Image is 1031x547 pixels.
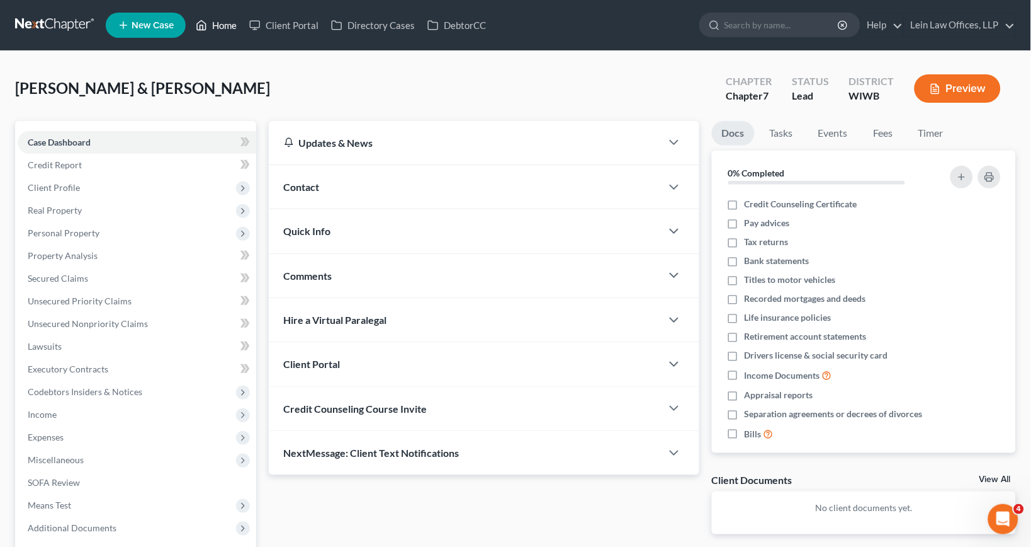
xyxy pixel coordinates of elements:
[745,292,866,305] span: Recorded mortgages and deeds
[28,341,62,352] span: Lawsuits
[18,313,256,335] a: Unsecured Nonpriority Claims
[28,386,142,397] span: Codebtors Insiders & Notices
[28,137,91,147] span: Case Dashboard
[728,168,785,178] strong: 0% Completed
[904,14,1015,37] a: Lein Law Offices, LLP
[284,447,459,459] span: NextMessage: Client Text Notifications
[745,311,831,324] span: Life insurance policies
[284,225,331,237] span: Quick Info
[861,14,903,37] a: Help
[284,270,332,282] span: Comments
[863,121,903,146] a: Fees
[712,121,755,146] a: Docs
[421,14,492,37] a: DebtorCC
[745,330,867,343] span: Retirement account statements
[849,89,894,103] div: WIWB
[726,74,772,89] div: Chapter
[325,14,421,37] a: Directory Cases
[760,121,803,146] a: Tasks
[988,504,1018,534] iframe: Intercom live chat
[808,121,858,146] a: Events
[745,255,809,267] span: Bank statements
[28,273,88,284] span: Secured Claims
[189,14,243,37] a: Home
[28,454,84,465] span: Miscellaneous
[915,74,1001,103] button: Preview
[726,89,772,103] div: Chapter
[18,267,256,290] a: Secured Claims
[15,79,270,97] span: [PERSON_NAME] & [PERSON_NAME]
[28,205,82,216] span: Real Property
[28,522,116,533] span: Additional Documents
[28,250,98,261] span: Property Analysis
[792,89,829,103] div: Lead
[745,389,813,401] span: Appraisal reports
[28,182,80,193] span: Client Profile
[722,502,1006,514] p: No client documents yet.
[745,273,836,286] span: Titles to motor vehicles
[792,74,829,89] div: Status
[18,358,256,381] a: Executory Contracts
[745,408,923,420] span: Separation agreements or decrees of divorces
[18,245,256,267] a: Property Analysis
[284,314,387,326] span: Hire a Virtual Paralegal
[284,403,427,415] span: Credit Counseling Course Invite
[28,432,64,442] span: Expenses
[28,477,80,488] span: SOFA Review
[979,475,1011,484] a: View All
[243,14,325,37] a: Client Portal
[849,74,894,89] div: District
[28,296,132,306] span: Unsecured Priority Claims
[745,236,789,248] span: Tax returns
[745,349,888,362] span: Drivers license & social security card
[28,159,82,170] span: Credit Report
[28,500,71,510] span: Means Test
[284,358,341,370] span: Client Portal
[745,198,857,210] span: Credit Counseling Certificate
[18,131,256,154] a: Case Dashboard
[18,471,256,494] a: SOFA Review
[28,227,99,238] span: Personal Property
[18,154,256,176] a: Credit Report
[132,21,174,30] span: New Case
[745,428,762,440] span: Bills
[745,217,790,229] span: Pay advices
[1014,504,1024,514] span: 4
[724,13,840,37] input: Search by name...
[908,121,954,146] a: Timer
[284,136,646,149] div: Updates & News
[284,181,320,193] span: Contact
[28,318,148,329] span: Unsecured Nonpriority Claims
[763,89,769,101] span: 7
[18,335,256,358] a: Lawsuits
[745,369,820,382] span: Income Documents
[28,409,57,420] span: Income
[28,364,108,374] span: Executory Contracts
[18,290,256,313] a: Unsecured Priority Claims
[712,473,792,487] div: Client Documents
